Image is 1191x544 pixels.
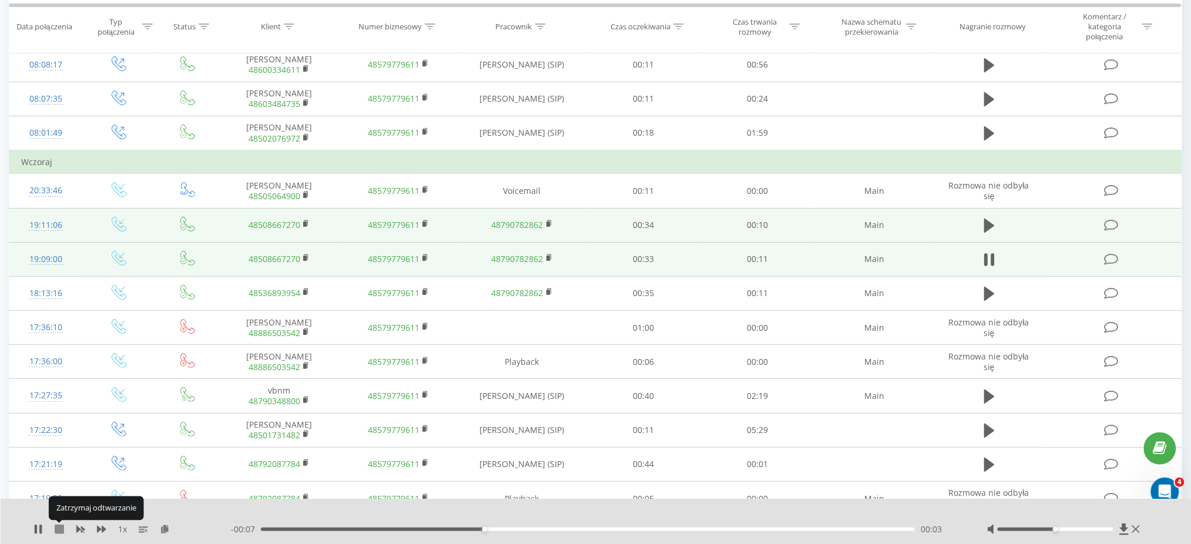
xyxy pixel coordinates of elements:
[949,180,1029,202] span: Rozmowa nie odbyła się
[610,22,670,32] div: Czas oczekiwania
[492,287,544,298] a: 48790782862
[949,487,1029,509] span: Rozmowa nie odbyła się
[492,253,544,264] a: 48790782862
[458,482,586,516] td: Playback
[586,242,701,276] td: 00:33
[220,174,339,208] td: [PERSON_NAME]
[586,82,701,116] td: 00:11
[368,390,420,401] a: 48579779611
[21,214,71,237] div: 19:11:06
[249,98,300,109] a: 48603484735
[368,185,420,196] a: 48579779611
[815,482,934,516] td: Main
[960,22,1026,32] div: Nagranie rozmowy
[700,82,815,116] td: 00:24
[21,453,71,476] div: 17:21:19
[220,311,339,345] td: [PERSON_NAME]
[368,458,420,469] a: 48579779611
[700,379,815,413] td: 02:19
[586,48,701,82] td: 00:11
[840,17,903,37] div: Nazwa schematu przekierowania
[458,48,586,82] td: [PERSON_NAME] (SIP)
[220,116,339,150] td: [PERSON_NAME]
[815,208,934,242] td: Main
[815,345,934,379] td: Main
[93,17,139,37] div: Typ połączenia
[21,53,71,76] div: 08:08:17
[368,127,420,138] a: 48579779611
[1071,12,1139,42] div: Komentarz / kategoria połączenia
[21,88,71,110] div: 08:07:35
[586,345,701,379] td: 00:06
[492,219,544,230] a: 48790782862
[815,242,934,276] td: Main
[724,17,787,37] div: Czas trwania rozmowy
[586,447,701,481] td: 00:44
[249,287,300,298] a: 48536893954
[1054,527,1058,532] div: Accessibility label
[249,64,300,75] a: 48600334611
[368,93,420,104] a: 48579779611
[458,82,586,116] td: [PERSON_NAME] (SIP)
[249,219,300,230] a: 48508667270
[220,413,339,447] td: [PERSON_NAME]
[9,150,1182,174] td: Wczoraj
[586,208,701,242] td: 00:34
[220,345,339,379] td: [PERSON_NAME]
[815,311,934,345] td: Main
[496,22,532,32] div: Pracownik
[249,133,300,144] a: 48502076972
[173,22,196,32] div: Status
[21,282,71,305] div: 18:13:16
[220,379,339,413] td: vbnm
[249,190,300,202] a: 48505064900
[368,356,420,367] a: 48579779611
[700,482,815,516] td: 00:00
[231,523,261,535] span: - 00:07
[21,419,71,442] div: 17:22:30
[21,316,71,339] div: 17:36:10
[1151,478,1179,506] iframe: Intercom live chat
[815,276,934,310] td: Main
[700,208,815,242] td: 00:10
[700,345,815,379] td: 00:00
[586,413,701,447] td: 00:11
[261,22,281,32] div: Klient
[220,82,339,116] td: [PERSON_NAME]
[21,122,71,145] div: 08:01:49
[368,253,420,264] a: 48579779611
[586,482,701,516] td: 00:05
[586,116,701,150] td: 00:18
[700,311,815,345] td: 00:00
[368,59,420,70] a: 48579779611
[249,458,300,469] a: 48792087784
[586,311,701,345] td: 01:00
[368,322,420,333] a: 48579779611
[458,379,586,413] td: [PERSON_NAME] (SIP)
[921,523,942,535] span: 00:03
[21,179,71,202] div: 20:33:46
[21,248,71,271] div: 19:09:00
[368,493,420,504] a: 48579779611
[368,424,420,435] a: 48579779611
[700,116,815,150] td: 01:59
[949,351,1029,372] span: Rozmowa nie odbyła się
[249,429,300,441] a: 48501731482
[21,384,71,407] div: 17:27:35
[458,447,586,481] td: [PERSON_NAME] (SIP)
[16,22,72,32] div: Data połączenia
[368,219,420,230] a: 48579779611
[815,174,934,208] td: Main
[118,523,127,535] span: 1 x
[482,527,487,532] div: Accessibility label
[700,276,815,310] td: 00:11
[700,48,815,82] td: 00:56
[1175,478,1185,487] span: 4
[586,379,701,413] td: 00:40
[358,22,422,32] div: Numer biznesowy
[21,350,71,373] div: 17:36:00
[700,242,815,276] td: 00:11
[368,287,420,298] a: 48579779611
[249,253,300,264] a: 48508667270
[815,379,934,413] td: Main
